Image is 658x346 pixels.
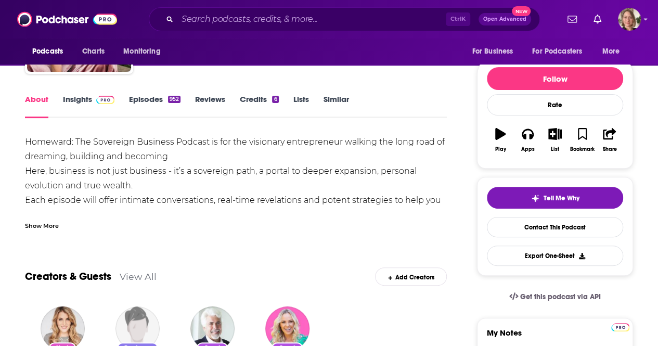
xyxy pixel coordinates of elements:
a: Reviews [195,94,225,118]
div: List [551,146,559,152]
a: About [25,94,48,118]
a: InsightsPodchaser Pro [63,94,114,118]
img: Podchaser Pro [611,323,629,331]
div: Apps [521,146,535,152]
div: Rate [487,94,623,116]
button: List [541,121,569,159]
span: Podcasts [32,44,63,59]
a: Episodes952 [129,94,180,118]
a: Credits6 [240,94,278,118]
img: tell me why sparkle [531,194,539,202]
span: Ctrl K [446,12,470,26]
input: Search podcasts, credits, & more... [177,11,446,28]
span: New [512,6,531,16]
a: Charts [75,42,111,61]
div: Homeward: The Sovereign Business Podcast is for the visionary entrepreneur walking the long road ... [25,135,447,251]
button: open menu [116,42,174,61]
button: open menu [465,42,526,61]
a: View All [120,271,157,282]
span: Tell Me Why [544,194,579,202]
button: Show profile menu [618,8,641,31]
button: Bookmark [569,121,596,159]
span: More [602,44,620,59]
a: Show notifications dropdown [589,10,605,28]
div: Bookmark [570,146,595,152]
img: Podchaser Pro [96,96,114,104]
button: tell me why sparkleTell Me Why [487,187,623,209]
span: For Business [472,44,513,59]
div: Search podcasts, credits, & more... [149,7,540,31]
a: Contact This Podcast [487,217,623,237]
img: Podchaser - Follow, Share and Rate Podcasts [17,9,117,29]
a: Lists [293,94,309,118]
span: Open Advanced [483,17,526,22]
span: For Podcasters [532,44,582,59]
div: 6 [272,96,278,103]
div: Share [602,146,616,152]
a: Creators & Guests [25,270,111,283]
span: Get this podcast via API [520,292,601,301]
button: Play [487,121,514,159]
div: Add Creators [375,267,446,286]
button: open menu [25,42,76,61]
a: Similar [324,94,349,118]
button: open menu [525,42,597,61]
span: Charts [82,44,105,59]
button: Open AdvancedNew [479,13,531,25]
a: Show notifications dropdown [563,10,581,28]
a: Pro website [611,322,629,331]
div: Play [495,146,506,152]
div: 952 [168,96,180,103]
a: Get this podcast via API [501,284,609,310]
span: Monitoring [123,44,160,59]
img: User Profile [618,8,641,31]
button: Apps [514,121,541,159]
label: My Notes [487,328,623,346]
button: open menu [595,42,633,61]
span: Logged in as AriFortierPr [618,8,641,31]
button: Share [596,121,623,159]
button: Follow [487,67,623,90]
button: Export One-Sheet [487,246,623,266]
